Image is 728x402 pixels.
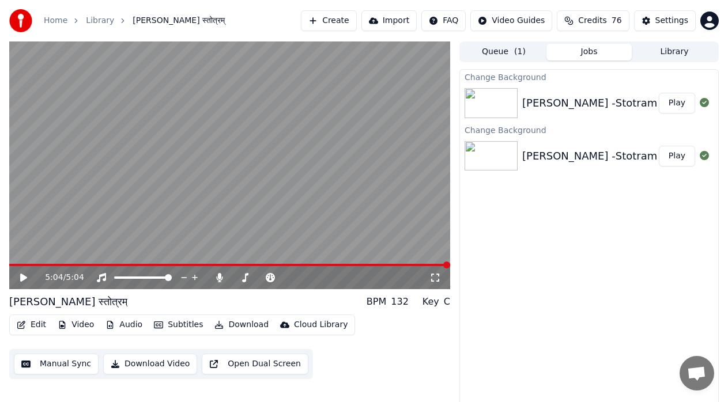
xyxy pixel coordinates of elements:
[14,354,99,374] button: Manual Sync
[444,295,450,309] div: C
[460,123,718,136] div: Change Background
[53,317,99,333] button: Video
[301,10,357,31] button: Create
[612,15,622,26] span: 76
[470,10,552,31] button: Video Guides
[423,295,439,309] div: Key
[461,44,546,60] button: Queue
[202,354,308,374] button: Open Dual Screen
[634,10,696,31] button: Settings
[578,15,606,26] span: Credits
[655,15,688,26] div: Settings
[101,317,147,333] button: Audio
[680,356,714,390] div: Open chat
[632,44,717,60] button: Library
[659,93,695,113] button: Play
[45,272,63,283] span: 5:04
[294,319,348,331] div: Cloud Library
[12,317,51,333] button: Edit
[44,15,67,26] a: Home
[546,44,632,60] button: Jobs
[45,272,73,283] div: /
[367,295,386,309] div: BPM
[103,354,197,374] button: Download Video
[44,15,225,26] nav: breadcrumb
[149,317,208,333] button: Subtitles
[210,317,273,333] button: Download
[9,294,127,310] div: [PERSON_NAME] स्तोत्रम्
[391,295,409,309] div: 132
[460,70,718,84] div: Change Background
[514,46,526,58] span: ( 1 )
[66,272,84,283] span: 5:04
[421,10,466,31] button: FAQ
[133,15,225,26] span: [PERSON_NAME] स्तोत्रम्
[659,146,695,166] button: Play
[86,15,114,26] a: Library
[9,9,32,32] img: youka
[557,10,629,31] button: Credits76
[361,10,417,31] button: Import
